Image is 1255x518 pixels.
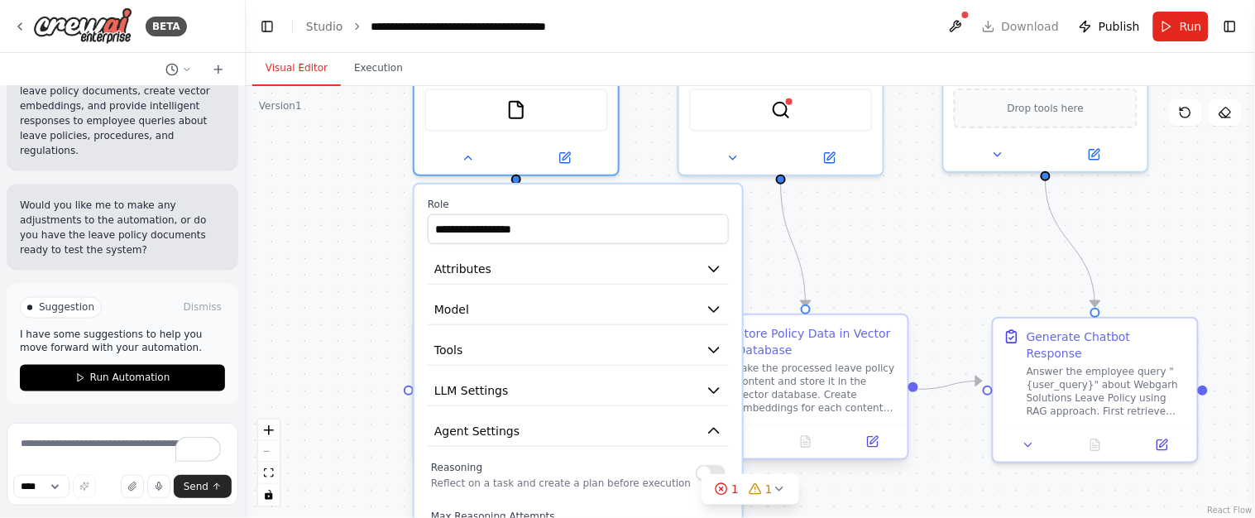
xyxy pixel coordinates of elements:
div: React Flow controls [258,420,280,506]
textarea: To enrich screen reader interactions, please activate Accessibility in Grammarly extension settings [7,423,238,506]
span: Suggestion [39,301,94,314]
button: Show right sidebar [1219,15,1242,38]
div: BETA [146,17,187,36]
button: Hide left sidebar [256,15,279,38]
button: Agent Settings [428,416,729,447]
button: Switch to previous chat [159,60,199,79]
button: No output available [1061,435,1131,455]
button: Attributes [428,254,729,285]
label: Role [428,198,729,211]
div: Answer the employee query "{user_query}" about Webgarh Solutions Leave Policy using RAG approach.... [1027,365,1187,418]
div: Generate Chatbot Response [1027,329,1187,362]
div: Version 1 [259,99,302,113]
button: Run [1153,12,1209,41]
nav: breadcrumb [306,18,558,35]
span: Agent Settings [434,423,520,439]
p: Would you like me to make any adjustments to the automation, or do you have the leave policy docu... [20,198,225,257]
span: LLM Settings [434,382,509,399]
button: Open in side panel [518,148,611,168]
g: Edge from 5b5c8c7b-1554-485f-9770-56dd21f55595 to 17d0ec01-43b7-43a6-97aa-dea0f6724818 [919,373,982,398]
img: QdrantVectorSearchTool [771,100,791,120]
g: Edge from 5ef9619f-1fb4-4517-95fe-bb2b52d51078 to 17d0ec01-43b7-43a6-97aa-dea0f6724818 [1037,179,1104,307]
button: Open in side panel [1133,435,1190,455]
button: Run Automation [20,365,225,391]
button: Execution [341,51,416,86]
span: Tools [434,342,463,358]
button: zoom in [258,420,280,441]
button: Dismiss [180,300,225,316]
span: Publish [1099,18,1140,35]
span: Reasoning [431,462,482,473]
div: Store Policy Data in Vector DatabaseTake the processed leave policy content and store it in the v... [702,317,909,463]
a: React Flow attribution [1208,506,1253,515]
button: Click to speak your automation idea [147,475,170,498]
div: Store Policy Data in Vector Database [737,325,898,358]
button: fit view [258,463,280,484]
button: Open in side panel [783,148,876,168]
button: Send [174,475,232,498]
span: Model [434,301,469,318]
g: Edge from 9dc30117-847a-4116-9c99-c90a9ec3370f to 5b5c8c7b-1554-485f-9770-56dd21f55595 [773,182,814,307]
img: Logo [33,7,132,45]
button: zoom out [258,441,280,463]
p: Reflect on a task and create a plan before execution [431,477,691,490]
div: Take the processed leave policy content and store it in the vector database. Create embeddings fo... [737,362,898,415]
button: LLM Settings [428,376,729,406]
span: Run Automation [90,372,170,385]
span: Drop tools here [1008,100,1085,117]
button: 11 [702,474,799,505]
p: The automation is ready to process your leave policy documents, create vector embeddings, and pro... [20,69,225,158]
span: Attributes [434,261,491,277]
button: Tools [428,335,729,366]
button: Open in side panel [844,432,901,452]
button: No output available [771,432,841,452]
button: Start a new chat [205,60,232,79]
button: Upload files [121,475,144,498]
span: 1 [765,481,773,497]
button: Open in side panel [1047,145,1141,165]
a: Studio [306,20,343,33]
button: Improve this prompt [73,475,96,498]
div: Generate Chatbot ResponseAnswer the employee query "{user_query}" about Webgarh Solutions Leave P... [992,317,1199,463]
button: Model [428,295,729,325]
p: I have some suggestions to help you move forward with your automation. [20,329,225,355]
button: Publish [1072,12,1147,41]
button: toggle interactivity [258,484,280,506]
span: 1 [731,481,739,497]
span: Send [184,480,208,493]
img: FileReadTool [506,100,526,120]
span: Run [1180,18,1202,35]
button: Visual Editor [252,51,341,86]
